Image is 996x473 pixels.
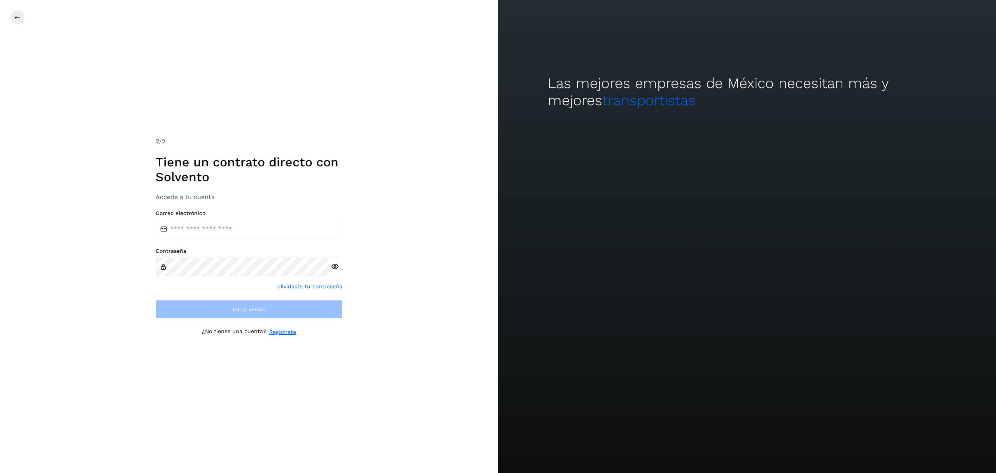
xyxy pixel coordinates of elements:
a: Olvidaste tu contraseña [278,282,342,291]
span: transportistas [602,92,696,109]
div: /2 [156,137,342,146]
a: Regístrate [269,328,296,336]
h3: Accede a tu cuenta [156,193,342,201]
button: Inicia sesión [156,300,342,319]
label: Contraseña [156,248,342,254]
h1: Tiene un contrato directo con Solvento [156,155,342,185]
label: Correo electrónico [156,210,342,217]
p: ¿No tienes una cuenta? [202,328,266,336]
h2: Las mejores empresas de México necesitan más y mejores [548,75,946,109]
span: 2 [156,138,159,145]
span: Inicia sesión [233,307,266,312]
